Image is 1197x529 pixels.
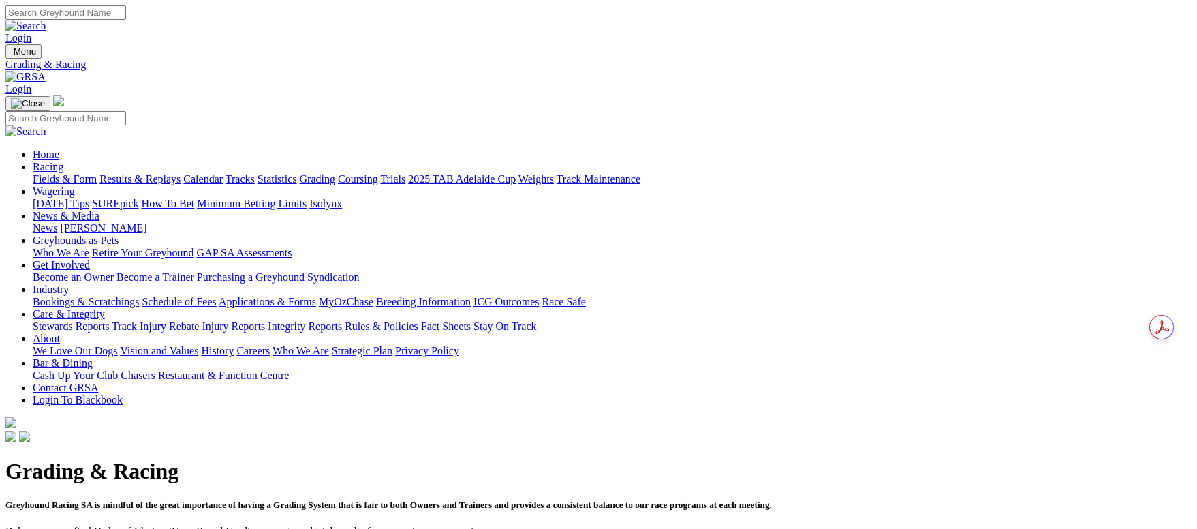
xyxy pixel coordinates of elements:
[33,259,90,271] a: Get Involved
[33,394,123,406] a: Login To Blackbook
[53,95,64,106] img: logo-grsa-white.png
[201,345,234,357] a: History
[33,222,1192,235] div: News & Media
[338,173,378,185] a: Coursing
[421,320,471,332] a: Fact Sheets
[33,369,118,381] a: Cash Up Your Club
[518,173,554,185] a: Weights
[33,149,59,160] a: Home
[268,320,342,332] a: Integrity Reports
[5,83,31,95] a: Login
[236,345,270,357] a: Careers
[33,173,1192,185] div: Racing
[33,308,105,320] a: Care & Integrity
[5,59,1192,71] a: Grading & Racing
[319,296,373,307] a: MyOzChase
[376,296,471,307] a: Breeding Information
[5,111,126,125] input: Search
[33,198,89,209] a: [DATE] Tips
[5,500,1192,511] h5: Greyhound Racing SA is mindful of the great importance of having a Grading System that is fair to...
[14,46,36,57] span: Menu
[408,173,516,185] a: 2025 TAB Adelaide Cup
[33,296,139,307] a: Bookings & Scratchings
[33,161,63,172] a: Racing
[226,173,255,185] a: Tracks
[33,345,1192,357] div: About
[332,345,392,357] a: Strategic Plan
[5,5,126,20] input: Search
[99,173,181,185] a: Results & Replays
[5,459,1192,484] h1: Grading & Racing
[473,296,539,307] a: ICG Outcomes
[33,284,69,295] a: Industry
[473,320,536,332] a: Stay On Track
[197,271,305,283] a: Purchasing a Greyhound
[92,247,194,258] a: Retire Your Greyhound
[33,320,109,332] a: Stewards Reports
[5,431,16,442] img: facebook.svg
[33,210,99,222] a: News & Media
[5,417,16,428] img: logo-grsa-white.png
[33,320,1192,333] div: Care & Integrity
[33,271,1192,284] div: Get Involved
[202,320,265,332] a: Injury Reports
[380,173,405,185] a: Trials
[557,173,640,185] a: Track Maintenance
[395,345,459,357] a: Privacy Policy
[309,198,342,209] a: Isolynx
[33,333,60,344] a: About
[345,320,418,332] a: Rules & Policies
[5,125,46,138] img: Search
[121,369,289,381] a: Chasers Restaurant & Function Centre
[33,173,97,185] a: Fields & Form
[33,382,98,393] a: Contact GRSA
[33,222,57,234] a: News
[33,247,89,258] a: Who We Are
[120,345,198,357] a: Vision and Values
[258,173,297,185] a: Statistics
[112,320,199,332] a: Track Injury Rebate
[33,185,75,197] a: Wagering
[33,369,1192,382] div: Bar & Dining
[197,198,307,209] a: Minimum Betting Limits
[33,357,93,369] a: Bar & Dining
[300,173,335,185] a: Grading
[307,271,359,283] a: Syndication
[60,222,146,234] a: [PERSON_NAME]
[142,198,195,209] a: How To Bet
[33,345,117,357] a: We Love Our Dogs
[273,345,329,357] a: Who We Are
[92,198,138,209] a: SUREpick
[33,198,1192,210] div: Wagering
[5,71,46,83] img: GRSA
[116,271,194,283] a: Become a Trainer
[219,296,316,307] a: Applications & Forms
[33,271,114,283] a: Become an Owner
[197,247,292,258] a: GAP SA Assessments
[5,32,31,44] a: Login
[5,96,50,111] button: Toggle navigation
[33,235,119,246] a: Greyhounds as Pets
[19,431,30,442] img: twitter.svg
[5,20,46,32] img: Search
[542,296,585,307] a: Race Safe
[33,247,1192,259] div: Greyhounds as Pets
[11,98,45,109] img: Close
[33,296,1192,308] div: Industry
[142,296,216,307] a: Schedule of Fees
[5,44,42,59] button: Toggle navigation
[183,173,223,185] a: Calendar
